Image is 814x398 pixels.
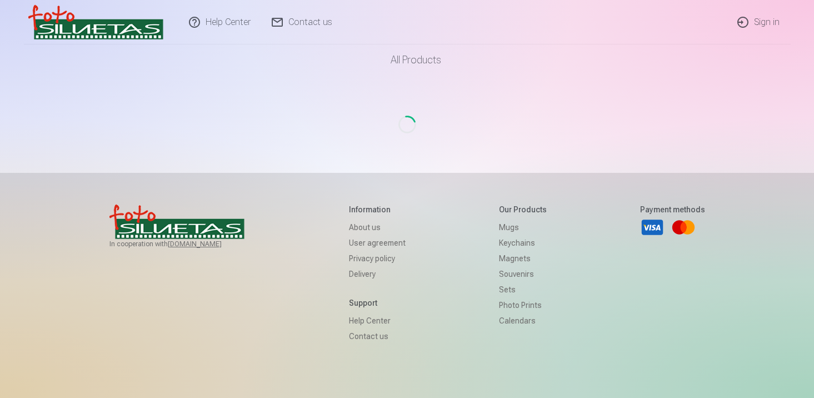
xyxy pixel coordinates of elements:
[499,266,547,282] a: Souvenirs
[349,220,406,235] a: About us
[349,297,406,309] h5: Support
[640,204,705,215] h5: Payment methods
[640,215,665,240] a: Visa
[359,44,455,76] a: All products
[349,204,406,215] h5: Information
[671,215,696,240] a: Mastercard
[109,240,256,248] span: In cooperation with
[499,235,547,251] a: Keychains
[349,235,406,251] a: User agreement
[499,204,547,215] h5: Our products
[499,297,547,313] a: Photo prints
[499,282,547,297] a: Sets
[349,251,406,266] a: Privacy policy
[499,220,547,235] a: Mugs
[168,240,248,248] a: [DOMAIN_NAME]
[349,329,406,344] a: Contact us
[28,4,163,40] img: /v1
[349,313,406,329] a: Help Center
[499,313,547,329] a: Calendars
[499,251,547,266] a: Magnets
[349,266,406,282] a: Delivery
